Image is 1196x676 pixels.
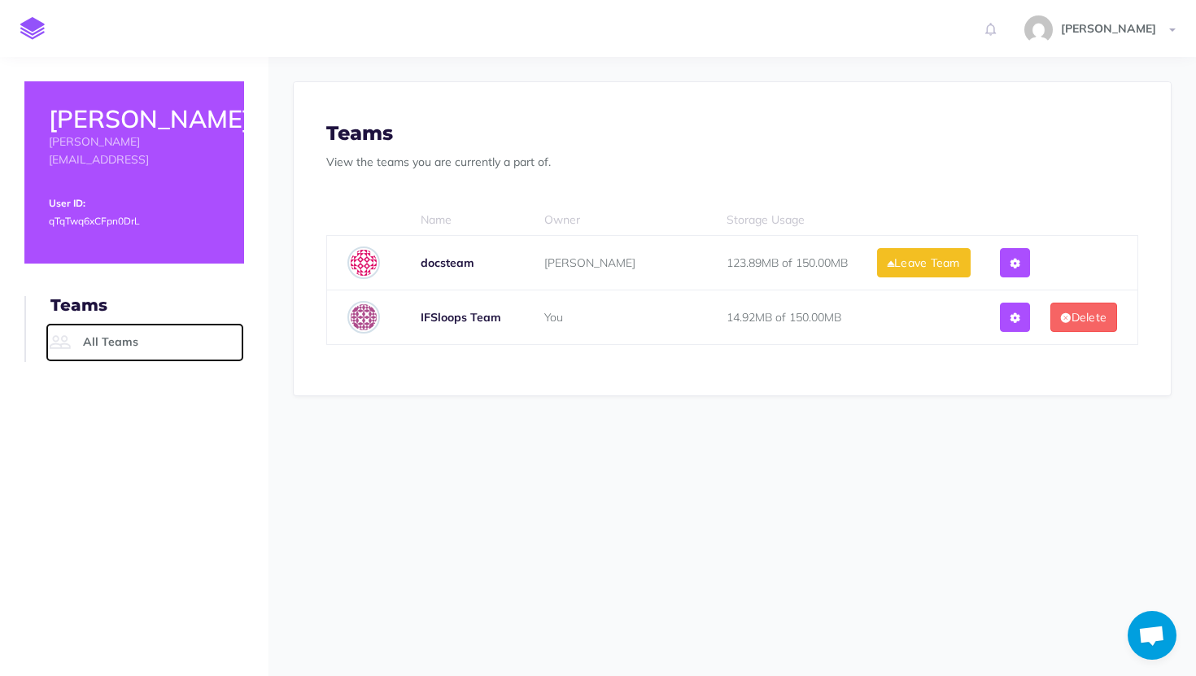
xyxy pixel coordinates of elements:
[347,301,380,334] img: 4a5076058ccb72ae69ce5207fe660d49.jpg
[400,204,524,236] th: Name
[49,133,220,169] p: [PERSON_NAME][EMAIL_ADDRESS]
[727,303,857,332] div: 14.92MB of 150.00MB
[544,255,635,270] span: [PERSON_NAME]
[1053,21,1164,36] span: [PERSON_NAME]
[524,204,706,236] th: Owner
[50,296,244,314] h4: Teams
[326,123,1138,144] h3: Teams
[326,153,1138,171] p: View the teams you are currently a part of.
[20,17,45,40] img: logo-mark.svg
[347,246,380,279] img: a583a989c2f0bc56da42c44696a2118d.jpg
[421,310,501,325] b: IFSloops Team
[1050,303,1117,332] button: Delete
[877,248,971,277] button: Leave Team
[706,204,877,236] th: Storage Usage
[49,106,220,133] h2: [PERSON_NAME]
[49,197,85,209] small: User ID:
[46,323,244,362] a: All Teams
[1128,611,1176,660] div: Open chat
[49,215,139,227] small: qTqTwq6xCFpn0DrL
[1024,15,1053,44] img: 58e60416af45c89b35c9d831f570759b.jpg
[544,310,563,325] span: You
[421,255,474,270] b: docsteam
[727,248,857,277] div: 123.89MB of 150.00MB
